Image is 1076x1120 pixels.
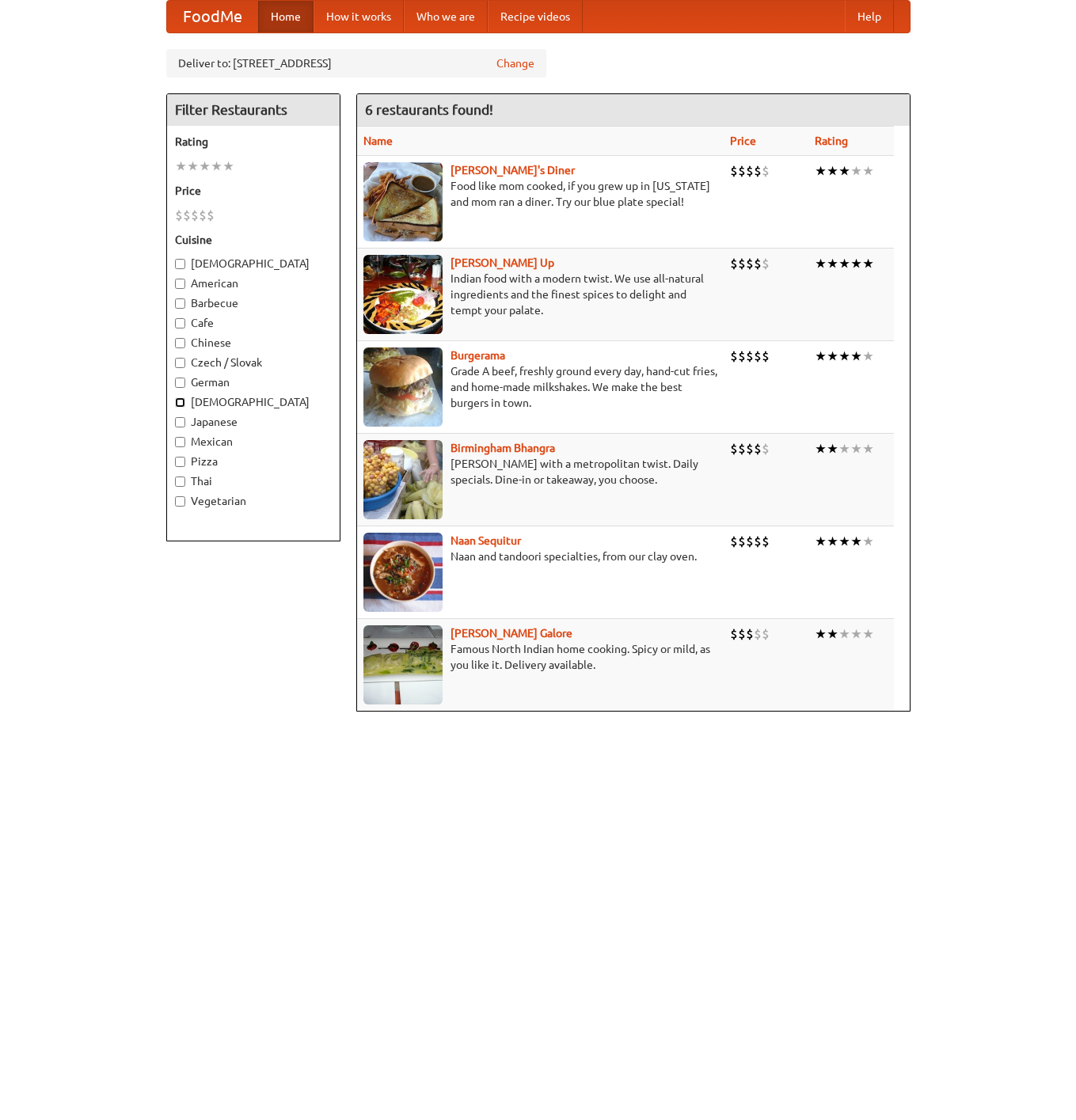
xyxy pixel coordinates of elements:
[730,347,738,365] li: $
[738,347,746,365] li: $
[862,347,874,365] li: ★
[838,162,850,180] li: ★
[862,440,874,457] li: ★
[862,255,874,272] li: ★
[815,255,827,272] li: ★
[738,625,746,643] li: $
[363,363,717,411] p: Grade A beef, freshly ground every day, hand-cut fries, and home-made milkshakes. We make the bes...
[363,271,717,318] p: Indian food with a modern twist. We use all-natural ingredients and the finest spices to delight ...
[207,207,215,224] li: $
[222,158,234,175] li: ★
[815,135,848,147] a: Rating
[175,434,332,450] label: Mexican
[199,207,207,224] li: $
[199,158,211,175] li: ★
[488,1,583,32] a: Recipe videos
[175,279,185,289] input: American
[175,275,332,291] label: American
[827,162,838,180] li: ★
[175,183,332,199] h5: Price
[175,394,332,410] label: [DEMOGRAPHIC_DATA]
[175,437,185,447] input: Mexican
[175,378,185,388] input: German
[730,162,738,180] li: $
[167,94,340,126] h4: Filter Restaurants
[838,440,850,457] li: ★
[746,440,754,457] li: $
[754,440,762,457] li: $
[451,442,555,454] b: Birmingham Bhangra
[827,255,838,272] li: ★
[746,533,754,550] li: $
[838,533,850,550] li: ★
[496,55,534,71] a: Change
[175,358,185,368] input: Czech / Slovak
[175,417,185,427] input: Japanese
[175,338,185,348] input: Chinese
[754,625,762,643] li: $
[451,164,575,177] a: [PERSON_NAME]'s Diner
[850,533,862,550] li: ★
[862,162,874,180] li: ★
[175,298,185,309] input: Barbecue
[175,134,332,150] h5: Rating
[363,255,443,334] img: curryup.jpg
[850,162,862,180] li: ★
[175,232,332,248] h5: Cuisine
[862,533,874,550] li: ★
[175,476,185,487] input: Thai
[175,493,332,509] label: Vegetarian
[167,1,258,32] a: FoodMe
[838,255,850,272] li: ★
[746,625,754,643] li: $
[363,625,443,704] img: currygalore.jpg
[738,162,746,180] li: $
[183,207,191,224] li: $
[363,347,443,427] img: burgerama.jpg
[762,440,770,457] li: $
[175,355,332,370] label: Czech / Slovak
[166,49,546,78] div: Deliver to: [STREET_ADDRESS]
[754,533,762,550] li: $
[762,533,770,550] li: $
[365,102,493,117] ng-pluralize: 6 restaurants found!
[838,347,850,365] li: ★
[363,135,393,147] a: Name
[363,549,717,564] p: Naan and tandoori specialties, from our clay oven.
[838,625,850,643] li: ★
[175,295,332,311] label: Barbecue
[363,162,443,241] img: sallys.jpg
[850,255,862,272] li: ★
[754,162,762,180] li: $
[827,625,838,643] li: ★
[451,627,572,640] a: [PERSON_NAME] Galore
[850,347,862,365] li: ★
[746,255,754,272] li: $
[363,456,717,488] p: [PERSON_NAME] with a metropolitan twist. Daily specials. Dine-in or takeaway, you choose.
[746,347,754,365] li: $
[175,496,185,507] input: Vegetarian
[815,440,827,457] li: ★
[738,440,746,457] li: $
[363,641,717,673] p: Famous North Indian home cooking. Spicy or mild, as you like it. Delivery available.
[175,256,332,271] label: [DEMOGRAPHIC_DATA]
[175,158,187,175] li: ★
[175,374,332,390] label: German
[730,533,738,550] li: $
[850,440,862,457] li: ★
[827,533,838,550] li: ★
[451,534,521,547] a: Naan Sequitur
[862,625,874,643] li: ★
[314,1,404,32] a: How it works
[762,162,770,180] li: $
[187,158,199,175] li: ★
[746,162,754,180] li: $
[827,347,838,365] li: ★
[451,349,505,362] a: Burgerama
[845,1,894,32] a: Help
[175,335,332,351] label: Chinese
[730,135,756,147] a: Price
[762,625,770,643] li: $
